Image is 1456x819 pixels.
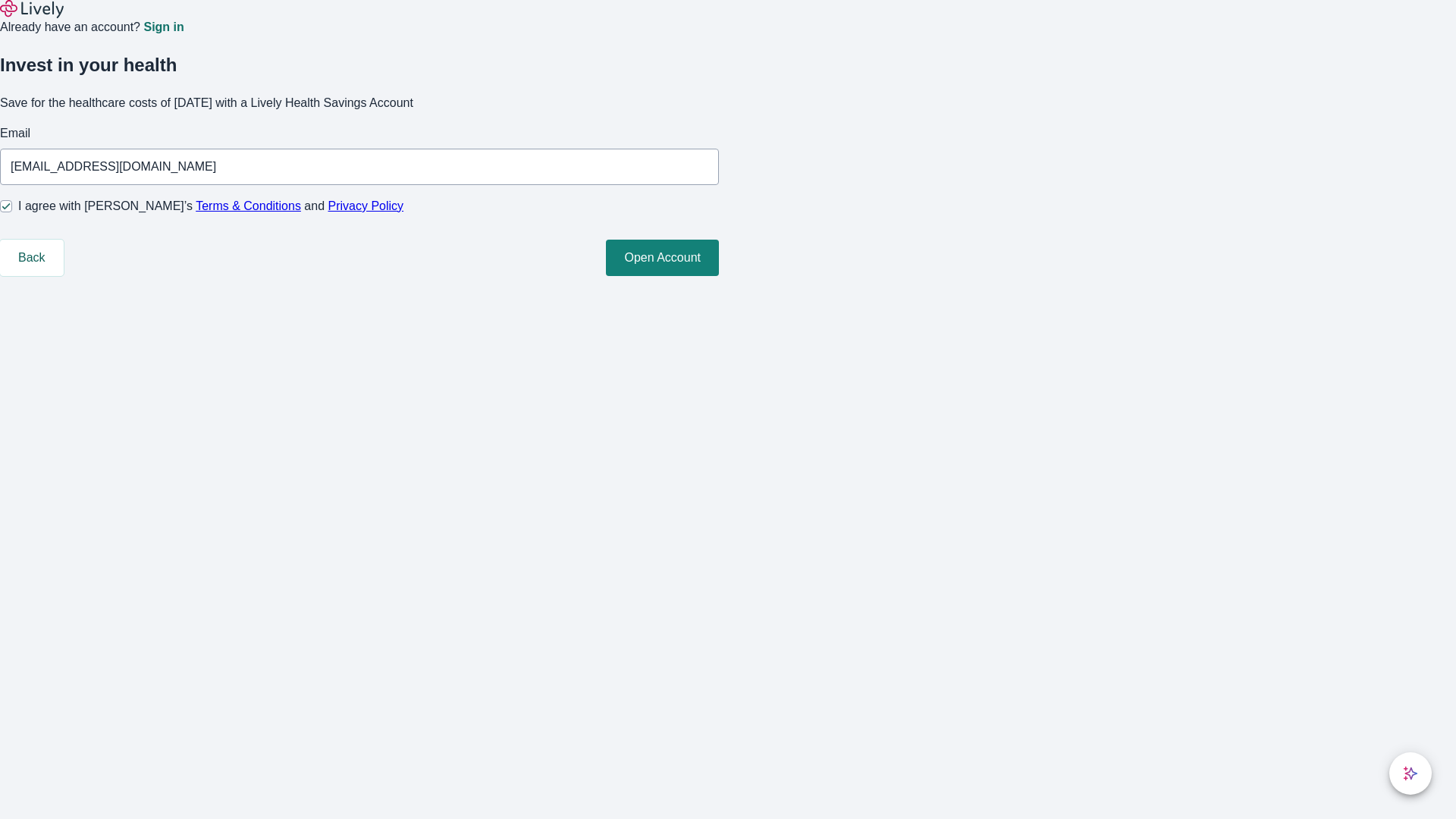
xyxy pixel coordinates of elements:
a: Sign in [143,21,184,33]
button: Open Account [606,240,719,276]
button: chat [1389,752,1432,795]
a: Privacy Policy [328,199,404,212]
span: I agree with [PERSON_NAME]’s and [18,197,403,215]
svg: Lively AI Assistant [1403,766,1418,781]
a: Terms & Conditions [196,199,301,212]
